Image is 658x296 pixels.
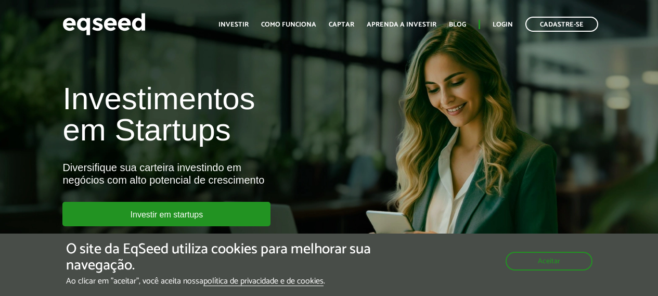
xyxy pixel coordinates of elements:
p: Ao clicar em "aceitar", você aceita nossa . [66,276,382,286]
a: Investir em startups [62,202,270,226]
a: política de privacidade e de cookies [203,277,324,286]
div: Diversifique sua carteira investindo em negócios com alto potencial de crescimento [62,161,376,186]
a: Como funciona [261,21,316,28]
a: Login [493,21,513,28]
h5: O site da EqSeed utiliza cookies para melhorar sua navegação. [66,241,382,274]
a: Investir [218,21,249,28]
a: Cadastre-se [525,17,598,32]
img: EqSeed [62,10,146,38]
a: Captar [329,21,354,28]
a: Blog [449,21,466,28]
h1: Investimentos em Startups [62,83,376,146]
button: Aceitar [506,252,592,271]
a: Aprenda a investir [367,21,436,28]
